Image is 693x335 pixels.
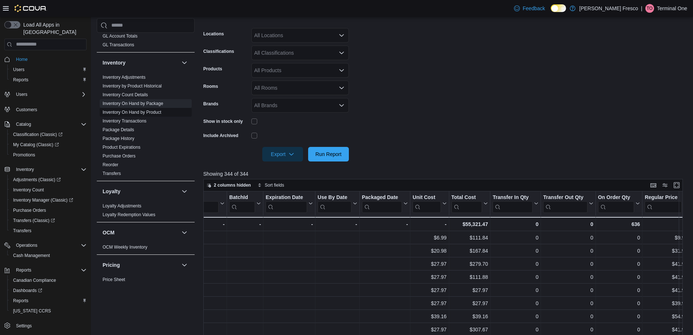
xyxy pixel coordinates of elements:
[413,194,446,213] button: Unit Cost
[13,288,42,293] span: Dashboards
[318,194,351,213] div: Use By Date
[13,120,34,129] button: Catalog
[362,194,402,213] div: Packaged Date
[598,246,640,255] div: 0
[10,130,87,139] span: Classification (Classic)
[13,277,56,283] span: Canadian Compliance
[16,323,32,329] span: Settings
[543,299,593,308] div: 0
[163,194,219,213] div: Package URL
[13,321,87,330] span: Settings
[657,4,687,13] p: Terminal One
[413,246,446,255] div: $20.98
[645,194,681,201] div: Regular Price
[7,205,89,215] button: Purchase Orders
[163,220,225,229] div: -
[645,260,687,268] div: $41.99
[13,90,30,99] button: Users
[10,216,58,225] a: Transfers (Classic)
[362,220,408,229] div: -
[16,57,28,62] span: Home
[7,250,89,261] button: Cash Management
[13,90,87,99] span: Users
[10,175,87,184] span: Adjustments (Classic)
[598,194,634,201] div: On Order Qty
[203,83,218,89] label: Rooms
[103,34,138,39] a: GL Account Totals
[672,181,681,190] button: Enter fullscreen
[645,220,687,229] div: -
[7,140,89,150] a: My Catalog (Classic)
[103,136,134,141] a: Package History
[10,276,87,285] span: Canadian Compliance
[10,196,87,204] span: Inventory Manager (Classic)
[493,325,538,334] div: 0
[103,136,134,141] span: Package History
[598,312,640,321] div: 0
[598,286,640,295] div: 0
[13,266,87,274] span: Reports
[103,127,134,132] a: Package Details
[163,194,219,201] div: PackageId
[451,299,488,308] div: $27.97
[493,273,538,281] div: 0
[103,188,179,195] button: Loyalty
[647,4,653,13] span: TO
[10,75,87,84] span: Reports
[16,267,31,273] span: Reports
[10,186,87,194] span: Inventory Count
[97,32,195,52] div: Finance
[523,5,545,12] span: Feedback
[13,165,37,174] button: Inventory
[413,286,446,295] div: $27.97
[203,48,234,54] label: Classifications
[266,220,313,229] div: -
[451,312,488,321] div: $39.16
[103,127,134,133] span: Package Details
[645,299,687,308] div: $39.99
[255,181,287,190] button: Sort fields
[16,121,31,127] span: Catalog
[10,286,87,295] span: Dashboards
[103,162,118,168] span: Reorder
[10,226,87,235] span: Transfers
[103,75,146,80] a: Inventory Adjustments
[10,286,45,295] a: Dashboards
[10,206,87,215] span: Purchase Orders
[203,170,688,178] p: Showing 344 of 344
[180,187,189,196] button: Loyalty
[7,129,89,140] a: Classification (Classic)
[493,260,538,268] div: 0
[543,233,593,242] div: 0
[598,194,640,213] button: On Order Qty
[413,260,446,268] div: $27.97
[543,194,587,213] div: Transfer Out Qty
[203,101,218,107] label: Brands
[103,203,142,209] a: Loyalty Adjustments
[598,273,640,281] div: 0
[13,55,31,64] a: Home
[103,101,163,106] a: Inventory On Hand by Package
[451,194,482,213] div: Total Cost
[103,171,121,176] span: Transfers
[413,194,441,201] div: Unit Cost
[103,261,179,269] button: Pricing
[20,21,87,36] span: Load All Apps in [GEOGRAPHIC_DATA]
[451,194,482,201] div: Total Cost
[103,101,163,106] span: Inventory On Hand by Package
[103,188,120,195] h3: Loyalty
[97,275,195,287] div: Pricing
[10,130,65,139] a: Classification (Classic)
[266,194,307,213] div: Expiration Date
[229,194,255,213] div: BatchId
[103,42,134,48] span: GL Transactions
[7,285,89,296] a: Dashboards
[543,260,593,268] div: 0
[1,119,89,129] button: Catalog
[7,185,89,195] button: Inventory Count
[13,105,87,114] span: Customers
[16,167,34,172] span: Inventory
[543,194,593,213] button: Transfer Out Qty
[10,186,47,194] a: Inventory Count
